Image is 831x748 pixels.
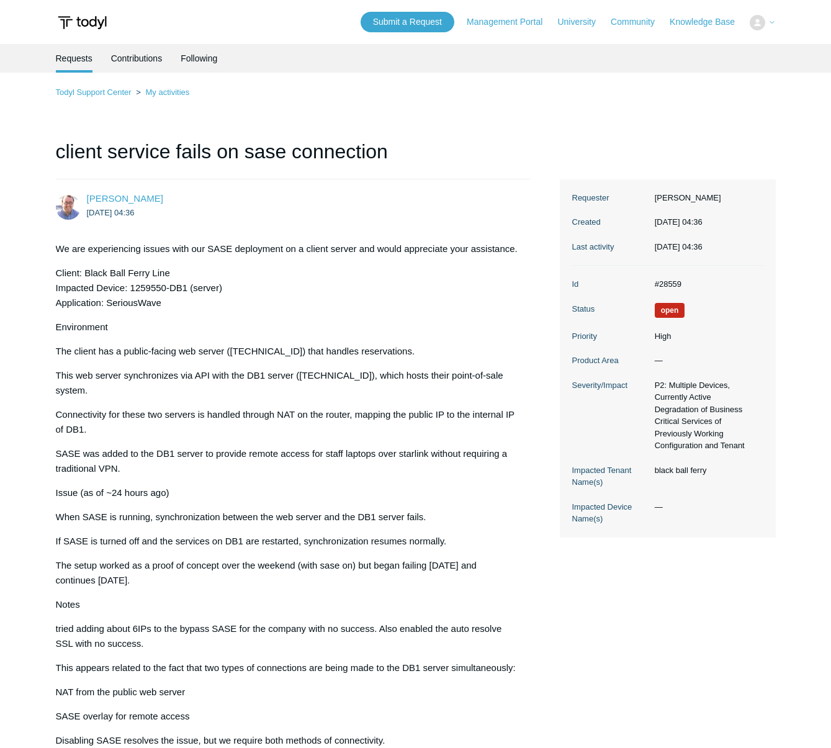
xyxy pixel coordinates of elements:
[467,16,555,29] a: Management Portal
[649,501,763,513] dd: —
[56,534,519,549] p: If SASE is turned off and the services on DB1 are restarted, synchronization resumes normally.
[181,44,217,73] a: Following
[649,464,763,477] dd: black ball ferry
[56,510,519,525] p: When SASE is running, synchronization between the web server and the DB1 server fails.
[56,11,109,34] img: Todyl Support Center Help Center home page
[56,368,519,398] p: This web server synchronizes via API with the DB1 server ([TECHNICAL_ID]), which hosts their poin...
[655,217,703,227] time: 2025-10-01T04:36:15+00:00
[145,88,189,97] a: My activities
[572,303,649,315] dt: Status
[670,16,747,29] a: Knowledge Base
[56,88,134,97] li: Todyl Support Center
[655,242,703,251] time: 2025-10-01T04:36:15+00:00
[56,137,531,179] h1: client service fails on sase connection
[87,208,135,217] time: 2025-10-01T04:36:15Z
[572,501,649,525] dt: Impacted Device Name(s)
[56,685,519,700] p: NAT from the public web server
[572,330,649,343] dt: Priority
[572,241,649,253] dt: Last activity
[649,278,763,291] dd: #28559
[655,303,685,318] span: We are working on a response for you
[361,12,454,32] a: Submit a Request
[572,216,649,228] dt: Created
[611,16,667,29] a: Community
[87,193,163,204] a: [PERSON_NAME]
[56,485,519,500] p: Issue (as of ~24 hours ago)
[56,446,519,476] p: SASE was added to the DB1 server to provide remote access for staff laptops over starlink without...
[56,241,519,256] p: We are experiencing issues with our SASE deployment on a client server and would appreciate your ...
[649,330,763,343] dd: High
[649,379,763,452] dd: P2: Multiple Devices, Currently Active Degradation of Business Critical Services of Previously Wo...
[649,192,763,204] dd: [PERSON_NAME]
[56,344,519,359] p: The client has a public-facing web server ([TECHNICAL_ID]) that handles reservations.
[572,192,649,204] dt: Requester
[56,597,519,612] p: Notes
[557,16,608,29] a: University
[111,44,163,73] a: Contributions
[572,278,649,291] dt: Id
[56,407,519,437] p: Connectivity for these two servers is handled through NAT on the router, mapping the public IP to...
[56,709,519,724] p: SASE overlay for remote access
[56,44,92,73] li: Requests
[56,88,132,97] a: Todyl Support Center
[572,379,649,392] dt: Severity/Impact
[56,320,519,335] p: Environment
[87,193,163,204] span: Ian Robertson
[56,660,519,675] p: This appears related to the fact that two types of connections are being made to the DB1 server s...
[56,558,519,588] p: The setup worked as a proof of concept over the weekend (with sase on) but began failing [DATE] a...
[56,621,519,651] p: tried adding about 6IPs to the bypass SASE for the company with no success. Also enabled the auto...
[572,464,649,489] dt: Impacted Tenant Name(s)
[572,354,649,367] dt: Product Area
[133,88,189,97] li: My activities
[56,266,519,310] p: Client: Black Ball Ferry Line Impacted Device: 1259550-DB1 (server) Application: SeriousWave
[56,733,519,748] p: Disabling SASE resolves the issue, but we require both methods of connectivity.
[649,354,763,367] dd: —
